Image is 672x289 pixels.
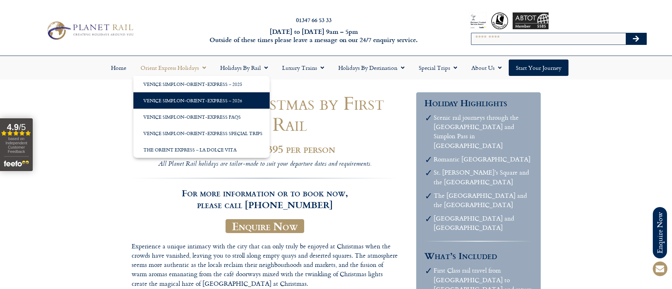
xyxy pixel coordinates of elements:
a: Venice Simplon-Orient-Express – 2026 [133,92,270,109]
a: Special Trips [412,60,464,76]
a: Start your Journey [509,60,568,76]
a: Holidays by Rail [213,60,275,76]
a: Venice Simplon-Orient-Express FAQs [133,109,270,125]
a: Venice Simplon-Orient-Express Special Trips [133,125,270,141]
a: 01347 66 53 33 [296,16,332,24]
a: Holidays by Destination [331,60,412,76]
a: About Us [464,60,509,76]
a: Orient Express Holidays [133,60,213,76]
nav: Menu [4,60,668,76]
button: Search [626,33,646,45]
ul: Orient Express Holidays [133,76,270,158]
a: The Orient Express – La Dolce Vita [133,141,270,158]
a: Home [104,60,133,76]
h6: [DATE] to [DATE] 9am – 5pm Outside of these times please leave a message on our 24/7 enquiry serv... [181,27,446,44]
a: Venice Simplon-Orient-Express – 2025 [133,76,270,92]
a: Luxury Trains [275,60,331,76]
img: Planet Rail Train Holidays Logo [43,19,136,42]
